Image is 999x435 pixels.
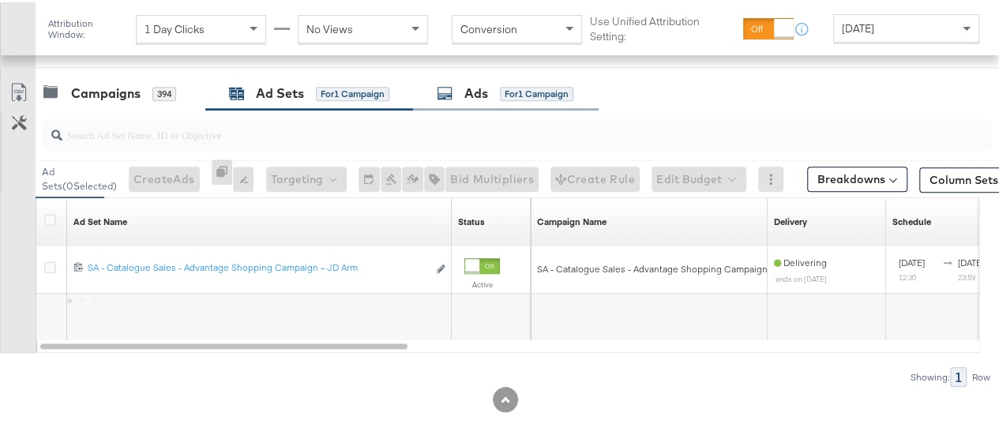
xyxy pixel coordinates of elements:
a: Shows when your Ad Set is scheduled to deliver. [892,213,931,226]
a: SA - Catalogue Sales - Advantage Shopping Campaign – JD Arm [88,259,427,276]
span: [DATE] [899,254,925,266]
span: Delivering [774,254,827,266]
span: 1 Day Clicks [145,20,205,34]
span: [DATE] [957,254,983,266]
div: Ad Sets [256,82,304,100]
div: Campaigns [71,82,141,100]
div: Status [458,213,485,226]
span: [DATE] [842,19,874,33]
div: SA - Catalogue Sales - Advantage Shopping Campaign – JD Arm [88,259,427,272]
sub: 23:59 [957,270,975,279]
div: 0 [212,157,233,197]
div: 394 [152,84,176,99]
sub: ends on [DATE] [776,272,827,281]
div: 1 [950,365,967,384]
a: Your campaign name. [537,213,607,226]
div: Schedule [892,213,931,226]
a: Shows the current state of your Ad Set. [458,213,485,226]
label: Use Unified Attribution Setting: [590,12,736,41]
button: Breakdowns [807,164,907,189]
div: Showing: [910,369,950,381]
div: Row [971,369,991,381]
div: for 1 Campaign [316,84,389,99]
label: Active [464,277,500,287]
div: Ad Sets ( 0 Selected) [42,163,117,191]
span: SA - Catalogue Sales - Advantage Shopping Campaign – JD Arm [537,261,807,272]
div: Ads [464,82,488,100]
a: Reflects the ability of your Ad Set to achieve delivery based on ad states, schedule and budget. [774,213,807,226]
div: Ad Set Name [73,213,127,226]
div: Campaign Name [537,213,607,226]
a: Your Ad Set name. [73,213,127,226]
input: Search Ad Set Name, ID or Objective [62,111,908,141]
div: for 1 Campaign [500,84,573,99]
span: No Views [306,20,353,34]
span: Conversion [460,20,517,34]
div: Delivery [774,213,807,226]
sub: 12:30 [899,270,916,279]
div: Attribution Window: [47,16,128,38]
